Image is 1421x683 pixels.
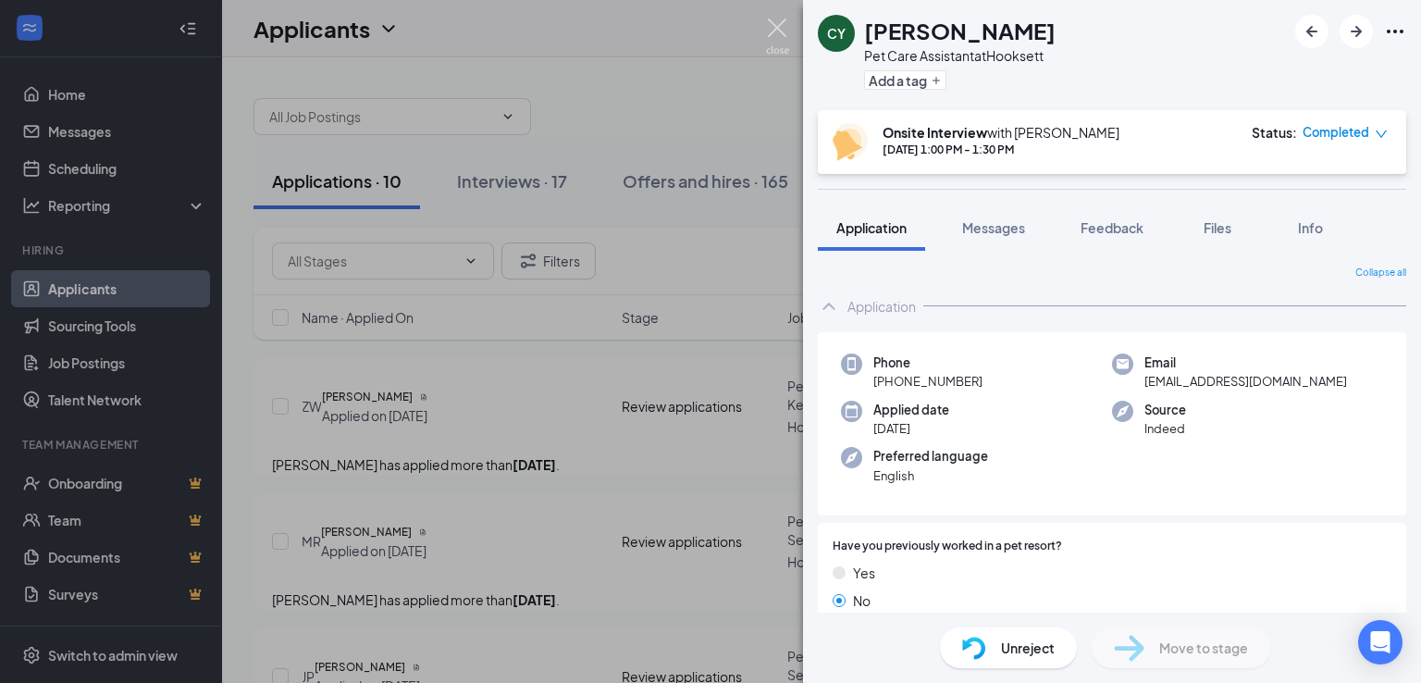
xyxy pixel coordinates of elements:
span: Preferred language [873,447,988,466]
div: [DATE] 1:00 PM - 1:30 PM [883,142,1119,157]
div: Open Intercom Messenger [1358,620,1402,664]
span: Application [836,219,907,236]
span: Email [1144,354,1347,372]
div: Application [847,297,916,316]
span: Have you previously worked in a pet resort? [833,538,1062,555]
span: Move to stage [1159,638,1248,658]
svg: ChevronUp [818,295,840,317]
span: Collapse all [1355,266,1406,280]
button: ArrowLeftNew [1295,15,1328,48]
button: ArrowRight [1340,15,1373,48]
span: Info [1298,219,1323,236]
svg: ArrowRight [1345,20,1367,43]
span: [EMAIL_ADDRESS][DOMAIN_NAME] [1144,372,1347,391]
h1: [PERSON_NAME] [864,15,1056,46]
span: Completed [1303,123,1369,142]
span: Yes [853,563,875,583]
span: Unreject [1001,638,1055,658]
span: [DATE] [873,419,949,438]
span: Feedback [1081,219,1143,236]
span: Indeed [1144,419,1186,438]
span: Files [1204,219,1231,236]
span: Source [1144,401,1186,419]
span: [PHONE_NUMBER] [873,372,982,391]
span: Messages [962,219,1025,236]
span: down [1375,128,1388,141]
div: Status : [1252,123,1297,142]
svg: Ellipses [1384,20,1406,43]
svg: Plus [931,75,942,86]
div: with [PERSON_NAME] [883,123,1119,142]
div: CY [827,24,846,43]
span: No [853,590,871,611]
button: PlusAdd a tag [864,70,946,90]
b: Onsite Interview [883,124,987,141]
span: Phone [873,354,982,372]
svg: ArrowLeftNew [1301,20,1323,43]
div: Pet Care Assistant at Hooksett [864,46,1056,65]
span: English [873,466,988,485]
span: Applied date [873,401,949,419]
